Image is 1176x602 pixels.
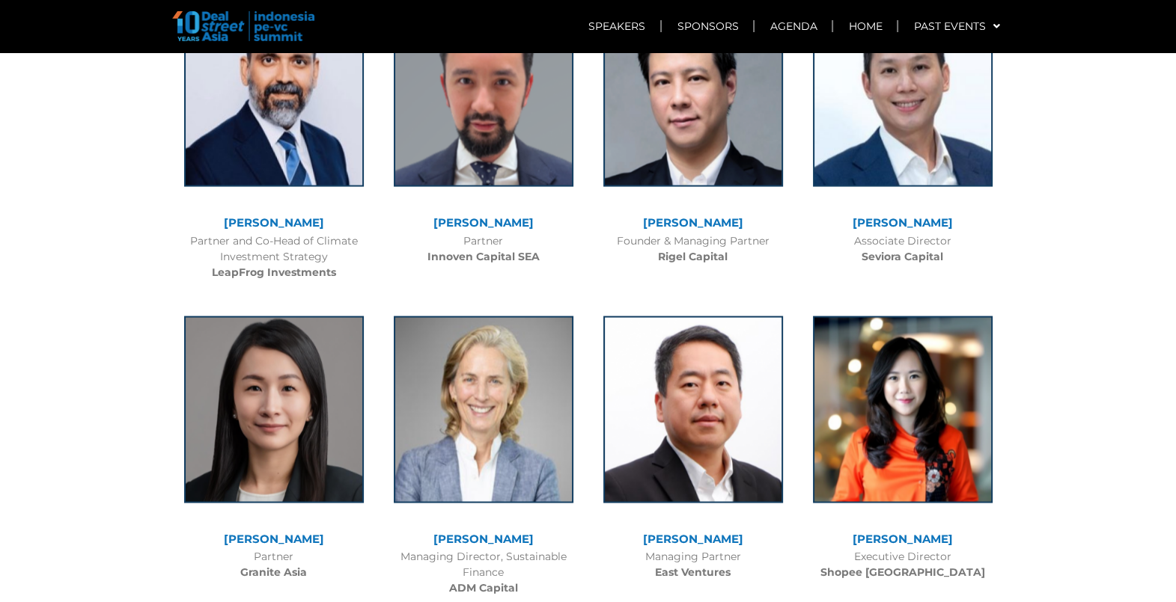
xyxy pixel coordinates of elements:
a: [PERSON_NAME] [643,215,743,230]
b: Seviora Capital [862,250,943,263]
div: Managing Partner [596,549,790,580]
a: [PERSON_NAME] [433,215,534,230]
img: Ming Eng [184,316,364,503]
a: [PERSON_NAME] [853,532,953,546]
b: LeapFrog Investments [212,265,336,279]
a: [PERSON_NAME] [224,215,324,230]
div: Associate Director [805,233,1000,265]
a: Sponsors [662,9,753,43]
a: Agenda [755,9,832,43]
img: Christin Djuarto [813,316,993,503]
b: Innoven Capital SEA [427,250,540,263]
div: Partner [386,233,581,265]
div: Executive Director [805,549,1000,580]
a: Past Events [898,9,1014,43]
b: Granite Asia [240,565,307,579]
img: Lisa Genasci [394,316,573,503]
b: ADM Capital [449,581,518,595]
a: Home [833,9,897,43]
a: [PERSON_NAME] [433,532,534,546]
div: Partner and Co-Head of Climate Investment Strategy [177,233,371,280]
a: Speakers [573,9,660,43]
a: [PERSON_NAME] [853,215,953,230]
a: [PERSON_NAME] [643,532,743,546]
b: East Ventures [655,565,731,579]
a: [PERSON_NAME] [224,532,324,546]
img: Roderick Purwana [603,316,783,503]
div: Partner [177,549,371,580]
div: Managing Director, Sustainable Finance [386,549,581,596]
b: Rigel Capital [658,250,728,263]
b: Shopee [GEOGRAPHIC_DATA] [820,565,985,579]
div: Founder & Managing Partner [596,233,790,265]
